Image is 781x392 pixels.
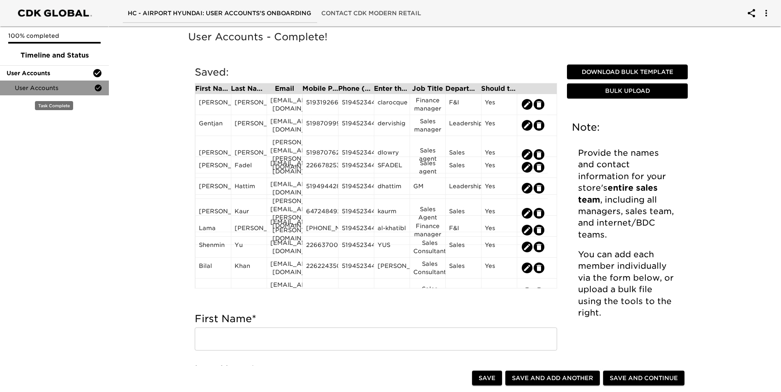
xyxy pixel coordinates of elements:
[342,119,371,131] div: 5194523443
[449,182,478,194] div: Leadership
[522,99,532,110] button: edit
[479,373,495,383] span: Save
[522,263,532,273] button: edit
[306,262,335,274] div: 2262243504
[199,182,228,194] div: [PERSON_NAME]
[449,224,478,236] div: F&I
[522,242,532,252] button: edit
[534,225,544,235] button: edit
[342,148,371,161] div: 5194523443
[413,239,442,255] div: Sales Consultant
[306,182,335,194] div: 5194944287
[449,287,478,299] div: Sales
[413,159,442,175] div: Sales agent
[485,148,514,161] div: Yes
[485,182,514,194] div: Yes
[485,119,514,131] div: Yes
[449,119,478,131] div: Leadership
[485,207,514,219] div: Yes
[567,65,688,80] button: Download Bulk Template
[742,3,761,23] button: account of current user
[485,287,514,299] div: Yes
[8,32,101,40] p: 100% completed
[199,262,228,274] div: Bilal
[534,183,544,194] button: edit
[578,195,676,240] span: , including all managers, sales team, and internet/BDC teams.
[195,312,557,325] h5: First Name
[449,241,478,253] div: Sales
[342,161,371,173] div: 5194523443
[485,161,514,173] div: Yes
[270,180,299,196] div: [EMAIL_ADDRESS][DOMAIN_NAME]
[235,161,263,173] div: Fadel
[199,241,228,253] div: Shenmin
[199,224,228,236] div: Lama
[378,224,406,236] div: al-khatibl
[534,263,544,273] button: edit
[449,161,478,173] div: Sales
[235,262,263,274] div: Khan
[534,99,544,110] button: edit
[413,117,442,134] div: Sales manager
[188,30,694,44] h5: User Accounts - Complete!
[522,162,532,173] button: edit
[522,208,532,219] button: edit
[522,225,532,235] button: edit
[756,3,776,23] button: account of current user
[128,8,311,18] span: HC - Airport Hyundai: User Accounts's Onboarding
[512,373,593,383] span: Save and Add Another
[522,149,532,160] button: edit
[610,373,678,383] span: Save and Continue
[485,262,514,274] div: Yes
[267,85,302,92] div: Email
[270,260,299,276] div: [EMAIL_ADDRESS][DOMAIN_NAME]
[378,287,406,299] div: simpsona
[449,207,478,219] div: Sales
[342,224,371,236] div: 5194523443
[342,241,371,253] div: 5194523443
[338,85,374,92] div: Phone (used for customer-facing contact)
[235,148,263,161] div: [PERSON_NAME]
[306,98,335,111] div: 5193192662
[449,98,478,111] div: F&I
[572,121,683,134] h5: Note:
[534,242,544,252] button: edit
[378,182,406,194] div: dhattim
[306,148,335,161] div: 5198707625
[413,285,442,301] div: Sales Consultant
[270,117,299,134] div: [EMAIL_ADDRESS][DOMAIN_NAME]
[534,162,544,173] button: edit
[342,287,371,299] div: 5194523443
[270,281,299,305] div: [EMAIL_ADDRESS][PERSON_NAME][DOMAIN_NAME]
[199,161,228,173] div: [PERSON_NAME]
[378,119,406,131] div: dervishig
[199,98,228,111] div: [PERSON_NAME]
[449,262,478,274] div: Sales
[321,8,421,18] span: Contact CDK Modern Retail
[342,182,371,194] div: 5194523443
[567,83,688,99] button: Bulk Upload
[481,85,517,92] div: Should this user receive an invitation to Roadster training?
[235,207,263,219] div: Kaur
[378,241,406,253] div: YUS
[199,119,228,131] div: Gentjan
[534,149,544,160] button: edit
[306,241,335,253] div: 2266370066
[342,262,371,274] div: 5194523443
[306,207,335,219] div: 6472484928
[195,85,231,92] div: First Name
[413,146,442,163] div: Sales agent
[199,207,228,219] div: [PERSON_NAME]
[534,288,544,298] button: edit
[235,287,263,299] div: [PERSON_NAME]
[270,138,299,171] div: [PERSON_NAME][EMAIL_ADDRESS][PERSON_NAME][DOMAIN_NAME]
[195,66,557,79] h5: Saved:
[199,287,228,299] div: [PERSON_NAME]
[342,98,371,111] div: 5194523443
[603,371,684,386] button: Save and Continue
[270,159,299,175] div: [EMAIL_ADDRESS][DOMAIN_NAME]
[235,182,263,194] div: Hattim
[570,86,684,96] span: Bulk Upload
[410,85,445,92] div: Job Title
[472,371,502,386] button: Save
